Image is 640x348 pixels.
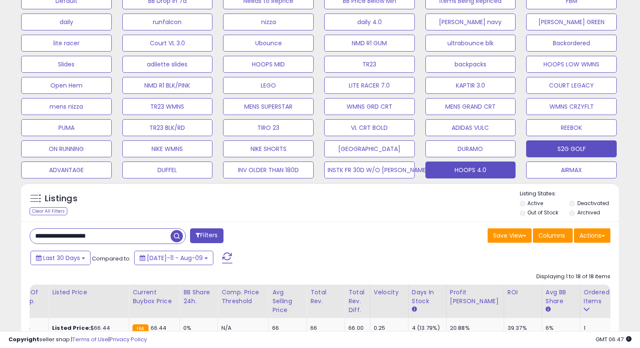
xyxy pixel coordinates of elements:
button: LEGO [223,77,314,94]
button: TR23 BLK/RD [122,119,213,136]
span: [DATE]-11 - Aug-09 [147,254,203,262]
button: ADIDAS VULC [425,119,516,136]
button: Court VL 3.0 [122,35,213,52]
button: VL CRT BOLD [324,119,415,136]
button: AIRMAX [526,162,617,178]
button: NMD R1 GUM [324,35,415,52]
div: ROI [508,288,538,297]
button: Columns [533,228,573,243]
div: Profit [PERSON_NAME] [450,288,500,306]
div: Total Rev. Diff. [348,288,367,315]
button: HOOPS LOW WMNS [526,56,617,73]
label: Out of Stock [527,209,558,216]
button: HOOPS 4.0 [425,162,516,178]
button: DURAMO [425,140,516,157]
button: PUMA [21,119,112,136]
button: NIKE WMNS [122,140,213,157]
div: Clear All Filters [30,207,67,215]
button: [PERSON_NAME] navy [425,14,516,30]
strong: Copyright [8,335,39,343]
a: Privacy Policy [110,335,147,343]
label: Deactivated [577,200,609,207]
button: Open Hem [21,77,112,94]
button: ADVANTAGE [21,162,112,178]
button: NIKE SHORTS [223,140,314,157]
a: Terms of Use [72,335,108,343]
button: Actions [574,228,610,243]
button: Ubounce [223,35,314,52]
button: MENS SUPERSTAR [223,98,314,115]
button: Save View [488,228,532,243]
label: Active [527,200,543,207]
button: TIRO 23 [223,119,314,136]
button: NMD R1 BLK/PINK [122,77,213,94]
div: Avg BB Share [546,288,577,306]
button: daily [21,14,112,30]
button: daily 4.0 [324,14,415,30]
div: Listed Price [52,288,125,297]
button: runfalcon [122,14,213,30]
div: Displaying 1 to 18 of 18 items [536,273,610,281]
button: MENS GRAND CRT [425,98,516,115]
button: ultrabounce blk [425,35,516,52]
label: Archived [577,209,600,216]
button: nizza [223,14,314,30]
div: Ordered Items [584,288,615,306]
button: Filters [190,228,223,243]
div: Num of Comp. [14,288,45,306]
button: [GEOGRAPHIC_DATA] [324,140,415,157]
button: Last 30 Days [30,251,91,265]
button: DUFFEL [122,162,213,178]
button: [DATE]-11 - Aug-09 [134,251,213,265]
button: LITE RACER 7.0 [324,77,415,94]
button: adilette slides [122,56,213,73]
button: lite racer [21,35,112,52]
button: mens nizza [21,98,112,115]
div: BB Share 24h. [183,288,214,306]
button: S2G GOLF [526,140,617,157]
div: Avg Selling Price [272,288,303,315]
small: Days In Stock. [412,306,417,313]
button: WMNS CRZYFLT [526,98,617,115]
div: Total Rev. [310,288,341,306]
button: TR23 [324,56,415,73]
button: INSTK FR 30D W/O [PERSON_NAME] [324,162,415,178]
div: Current Buybox Price [132,288,176,306]
button: backpacks [425,56,516,73]
span: Compared to: [92,255,131,263]
button: REEBOK [526,119,617,136]
button: COURT LEGACY [526,77,617,94]
div: Velocity [374,288,405,297]
span: Last 30 Days [43,254,80,262]
button: INV OLDER THAN 180D [223,162,314,178]
button: ON RUNNING [21,140,112,157]
div: seller snap | | [8,336,147,344]
button: KAPTIR 3.0 [425,77,516,94]
div: Days In Stock [412,288,443,306]
button: TR23 WMNS [122,98,213,115]
button: [PERSON_NAME] GREEN [526,14,617,30]
div: Comp. Price Threshold [221,288,265,306]
h5: Listings [45,193,77,205]
p: Listing States: [520,190,619,198]
small: Avg BB Share. [546,306,551,313]
button: Backordered [526,35,617,52]
button: Slides [21,56,112,73]
span: Columns [538,231,565,240]
span: 2025-09-10 06:47 GMT [596,335,632,343]
button: WMNS GRD CRT [324,98,415,115]
button: HOOPS MID [223,56,314,73]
